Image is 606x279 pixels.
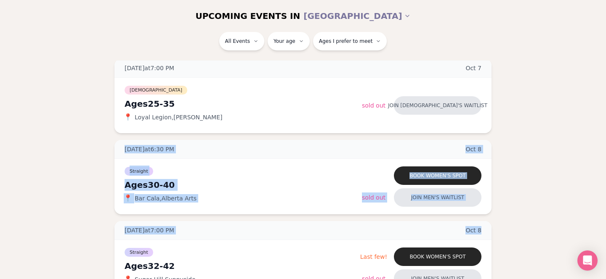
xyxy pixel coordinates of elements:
button: Join [DEMOGRAPHIC_DATA]'s waitlist [394,96,481,115]
span: Oct 7 [465,64,481,72]
span: Oct 8 [465,145,481,153]
span: Ages I prefer to meet [319,38,373,45]
span: [DATE] at 7:00 PM [125,226,174,234]
span: [DEMOGRAPHIC_DATA] [125,86,187,95]
span: Sold Out [362,194,385,201]
button: All Events [219,32,264,50]
span: Loyal Legion , [PERSON_NAME] [135,113,222,121]
div: Open Intercom Messenger [577,250,598,271]
span: Bar Cala , Alberta Arts [135,194,197,203]
span: 📍 [125,195,131,202]
span: Last few! [360,253,387,260]
button: Book women's spot [394,166,481,185]
span: Straight [125,167,153,176]
button: Your age [268,32,310,50]
div: Ages 30-40 [125,179,362,191]
button: Ages I prefer to meet [313,32,387,50]
span: 📍 [125,114,131,121]
span: UPCOMING EVENTS IN [195,10,300,22]
div: Ages 32-42 [125,260,360,272]
button: Book women's spot [394,247,481,266]
span: [DATE] at 6:30 PM [125,145,174,153]
span: Sold Out [362,102,385,109]
span: [DATE] at 7:00 PM [125,64,174,72]
span: Straight [125,248,153,257]
button: [GEOGRAPHIC_DATA] [303,7,410,25]
span: Oct 8 [465,226,481,234]
span: Your age [274,38,295,45]
div: Ages 25-35 [125,98,362,110]
span: All Events [225,38,250,45]
button: Join men's waitlist [394,188,481,207]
